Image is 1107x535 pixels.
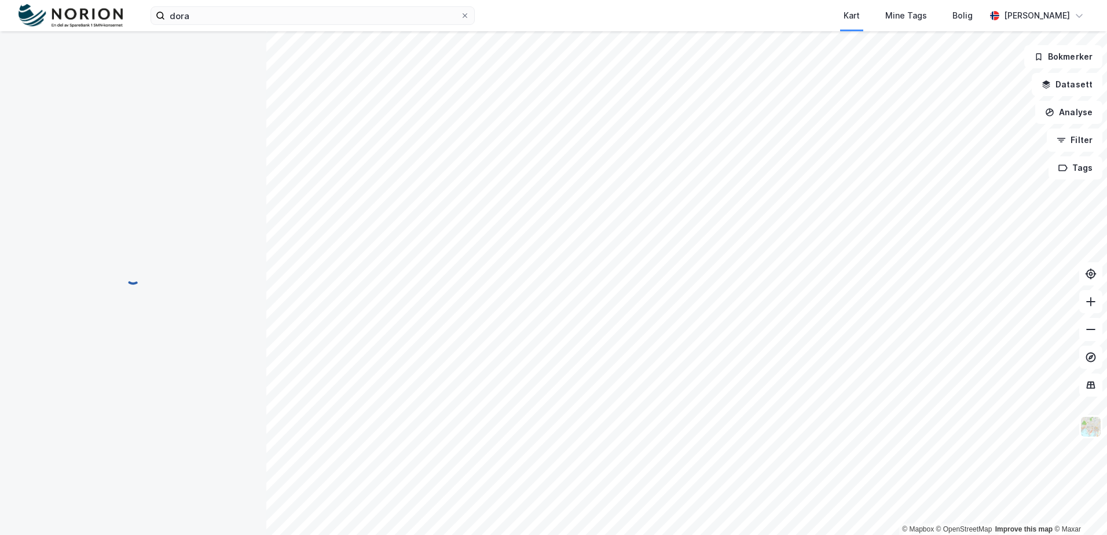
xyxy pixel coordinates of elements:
[1047,129,1102,152] button: Filter
[995,525,1053,533] a: Improve this map
[1004,9,1070,23] div: [PERSON_NAME]
[19,4,123,28] img: norion-logo.80e7a08dc31c2e691866.png
[1035,101,1102,124] button: Analyse
[124,267,142,285] img: spinner.a6d8c91a73a9ac5275cf975e30b51cfb.svg
[1049,479,1107,535] div: Kontrollprogram for chat
[844,9,860,23] div: Kart
[952,9,973,23] div: Bolig
[1049,156,1102,179] button: Tags
[885,9,927,23] div: Mine Tags
[1032,73,1102,96] button: Datasett
[902,525,934,533] a: Mapbox
[1049,479,1107,535] iframe: Chat Widget
[1024,45,1102,68] button: Bokmerker
[936,525,992,533] a: OpenStreetMap
[165,7,460,24] input: Søk på adresse, matrikkel, gårdeiere, leietakere eller personer
[1080,416,1102,438] img: Z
